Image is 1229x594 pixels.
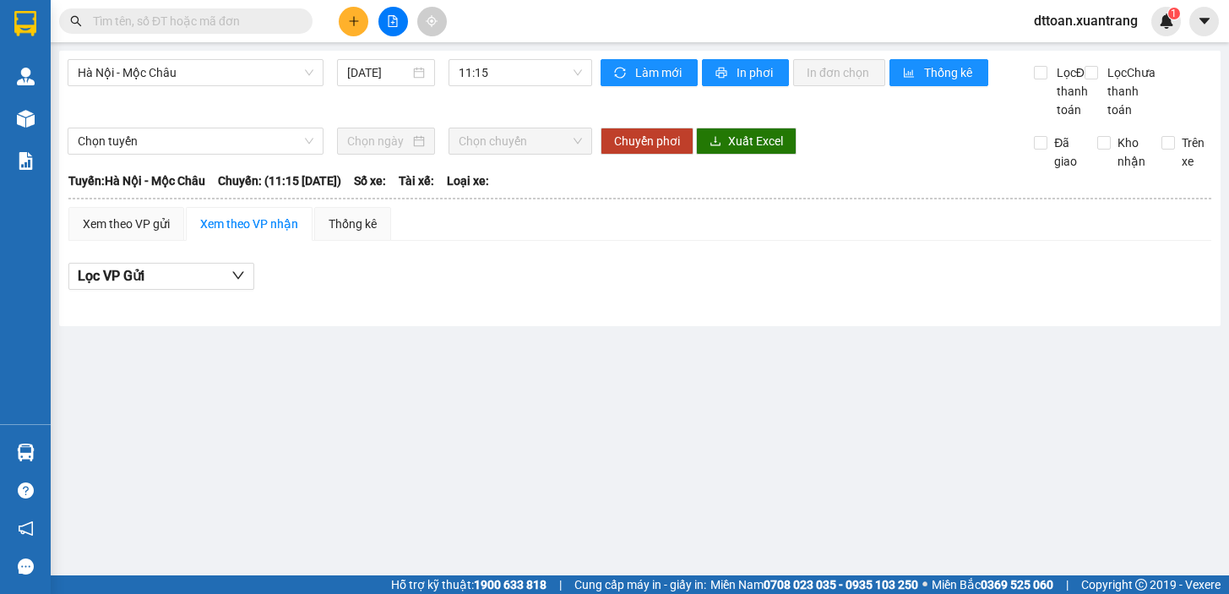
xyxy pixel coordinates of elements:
[426,15,438,27] span: aim
[447,172,489,190] span: Loại xe:
[614,67,628,80] span: sync
[702,59,789,86] button: printerIn phơi
[1159,14,1174,29] img: icon-new-feature
[18,520,34,537] span: notification
[1047,134,1085,171] span: Đã giao
[347,63,411,82] input: 14/08/2025
[601,128,693,155] button: Chuyển phơi
[601,59,698,86] button: syncLàm mới
[710,575,918,594] span: Miền Nam
[417,7,447,36] button: aim
[387,15,399,27] span: file-add
[14,11,36,36] img: logo-vxr
[348,15,360,27] span: plus
[378,7,408,36] button: file-add
[715,67,730,80] span: printer
[635,63,684,82] span: Làm mới
[1050,63,1094,119] span: Lọc Đã thanh toán
[83,215,170,233] div: Xem theo VP gửi
[17,444,35,461] img: warehouse-icon
[1135,579,1147,591] span: copyright
[1111,134,1152,171] span: Kho nhận
[932,575,1053,594] span: Miền Bắc
[459,128,582,154] span: Chọn chuyến
[78,128,313,154] span: Chọn tuyến
[474,578,547,591] strong: 1900 633 818
[399,172,434,190] span: Tài xế:
[78,60,313,85] span: Hà Nội - Mộc Châu
[889,59,988,86] button: bar-chartThống kê
[1175,134,1212,171] span: Trên xe
[922,581,927,588] span: ⚪️
[559,575,562,594] span: |
[574,575,706,594] span: Cung cấp máy in - giấy in:
[1168,8,1180,19] sup: 1
[391,575,547,594] span: Hỗ trợ kỹ thuật:
[18,482,34,499] span: question-circle
[70,15,82,27] span: search
[17,152,35,170] img: solution-icon
[231,269,245,282] span: down
[93,12,292,30] input: Tìm tên, số ĐT hoặc mã đơn
[737,63,775,82] span: In phơi
[347,132,411,150] input: Chọn ngày
[339,7,368,36] button: plus
[68,263,254,290] button: Lọc VP Gửi
[764,578,918,591] strong: 0708 023 035 - 0935 103 250
[459,60,582,85] span: 11:15
[17,110,35,128] img: warehouse-icon
[78,265,144,286] span: Lọc VP Gửi
[981,578,1053,591] strong: 0369 525 060
[1197,14,1212,29] span: caret-down
[696,128,797,155] button: downloadXuất Excel
[18,559,34,575] span: message
[903,67,917,80] span: bar-chart
[1066,575,1069,594] span: |
[329,215,377,233] div: Thống kê
[17,68,35,85] img: warehouse-icon
[793,59,885,86] button: In đơn chọn
[1189,7,1219,36] button: caret-down
[1171,8,1177,19] span: 1
[354,172,386,190] span: Số xe:
[68,174,205,188] b: Tuyến: Hà Nội - Mộc Châu
[200,215,298,233] div: Xem theo VP nhận
[1101,63,1161,119] span: Lọc Chưa thanh toán
[218,172,341,190] span: Chuyến: (11:15 [DATE])
[1020,10,1151,31] span: dttoan.xuantrang
[924,63,975,82] span: Thống kê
